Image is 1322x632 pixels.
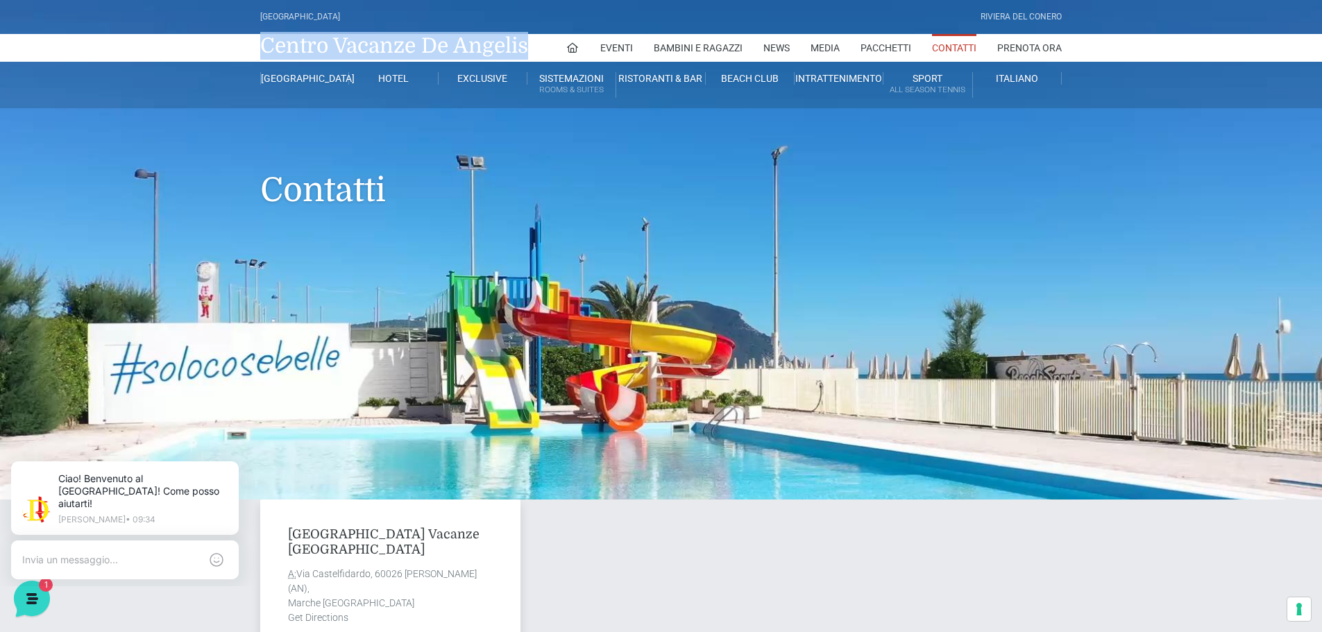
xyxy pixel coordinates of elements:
[31,51,58,79] img: light
[288,567,493,625] address: Via Castelfidardo, 60026 [PERSON_NAME] (AN), Marche [GEOGRAPHIC_DATA] Get Directions
[981,10,1062,24] div: Riviera Del Conero
[883,83,972,96] small: All Season Tennis
[31,260,227,274] input: Cerca un articolo...
[90,183,205,194] span: Inizia una conversazione
[861,34,911,62] a: Pacchetti
[260,10,340,24] div: [GEOGRAPHIC_DATA]
[439,72,527,85] a: Exclusive
[17,128,261,169] a: [PERSON_NAME]Ciao! Benvenuto al [GEOGRAPHIC_DATA]! Come posso aiutarti!3 mesi fa1
[220,133,255,146] p: 3 mesi fa
[42,465,65,477] p: Home
[22,230,108,241] span: Trova una risposta
[241,150,255,164] span: 1
[997,34,1062,62] a: Prenota Ora
[260,108,1062,230] h1: Contatti
[527,83,616,96] small: Rooms & Suites
[706,72,795,85] a: Beach Club
[139,444,149,454] span: 1
[11,578,53,620] iframe: Customerly Messenger Launcher
[11,445,96,477] button: Home
[22,111,118,122] span: Le tue conversazioni
[996,73,1038,84] span: Italiano
[67,71,236,79] p: [PERSON_NAME] • 09:34
[120,465,158,477] p: Messaggi
[654,34,743,62] a: Bambini e Ragazzi
[260,72,349,85] a: [GEOGRAPHIC_DATA]
[58,150,212,164] p: Ciao! Benvenuto al [GEOGRAPHIC_DATA]! Come posso aiutarti!
[973,72,1062,85] a: Italiano
[349,72,438,85] a: Hotel
[11,61,233,89] p: La nostra missione è rendere la tua esperienza straordinaria!
[932,34,976,62] a: Contatti
[181,445,266,477] button: Aiuto
[22,175,255,203] button: Inizia una conversazione
[22,135,50,162] img: light
[58,133,212,147] span: [PERSON_NAME]
[883,72,972,98] a: SportAll Season Tennis
[288,527,493,557] h4: [GEOGRAPHIC_DATA] Vacanze [GEOGRAPHIC_DATA]
[124,111,255,122] a: [DEMOGRAPHIC_DATA] tutto
[1287,597,1311,621] button: Le tue preferenze relative al consenso per le tecnologie di tracciamento
[811,34,840,62] a: Media
[288,568,296,579] abbr: Address
[527,72,616,98] a: SistemazioniRooms & Suites
[67,28,236,65] p: Ciao! Benvenuto al [GEOGRAPHIC_DATA]! Come posso aiutarti!
[795,72,883,85] a: Intrattenimento
[11,11,233,55] h2: Ciao da De Angelis Resort 👋
[600,34,633,62] a: Eventi
[214,465,234,477] p: Aiuto
[148,230,255,241] a: Apri Centro Assistenza
[260,32,528,60] a: Centro Vacanze De Angelis
[763,34,790,62] a: News
[616,72,705,85] a: Ristoranti & Bar
[96,445,182,477] button: 1Messaggi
